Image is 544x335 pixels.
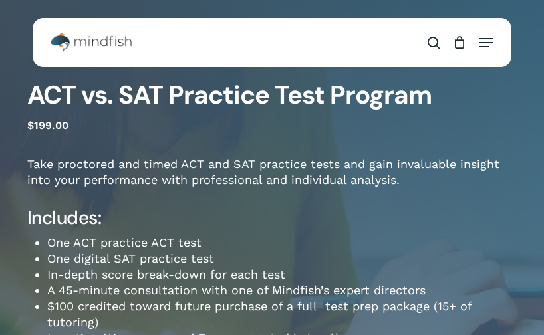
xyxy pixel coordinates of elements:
h1: ACT vs. SAT Practice Test Program [27,80,517,110]
li: One digital SAT practice test [47,251,517,267]
span: $ [27,119,34,132]
bdi: 199.00 [27,119,68,132]
li: In-depth score break-down for each test [47,267,517,282]
li: One ACT practice ACT test [47,235,517,251]
li: $100 credited toward future purchase of a full test prep package (15+ of tutoring) [47,298,517,330]
p: Take proctored and timed ACT and SAT practice tests and gain invaluable insight into your perform... [27,156,517,206]
h4: Includes: [27,206,517,230]
a: Navigation Menu [479,36,493,49]
li: A 45-minute consultation with one of Mindfish’s expert directors [47,282,517,298]
a: Cart [446,26,472,59]
img: Mindfish Test Prep & Academics [51,33,132,53]
header: Main Menu [33,26,511,59]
